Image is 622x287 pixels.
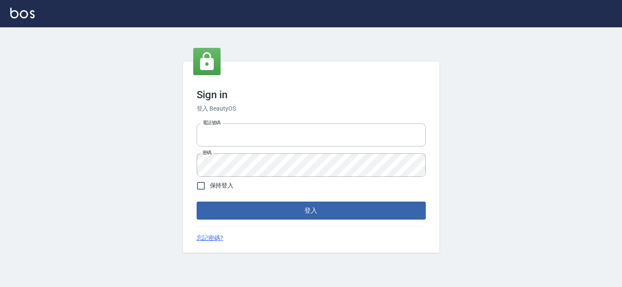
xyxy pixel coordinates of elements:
[203,149,212,156] label: 密碼
[197,202,426,220] button: 登入
[210,181,234,190] span: 保持登入
[197,104,426,113] h6: 登入 BeautyOS
[197,89,426,101] h3: Sign in
[203,120,221,126] label: 電話號碼
[10,8,35,18] img: Logo
[197,234,224,243] a: 忘記密碼?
